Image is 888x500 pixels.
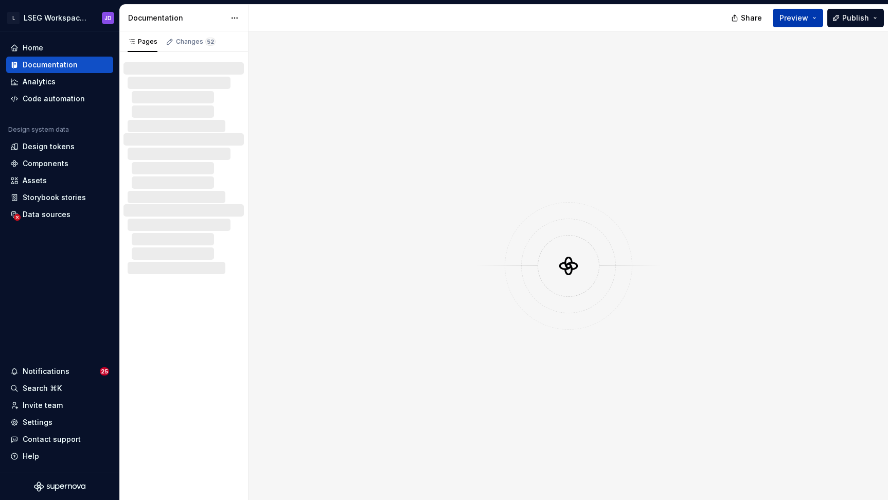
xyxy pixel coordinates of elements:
div: Data sources [23,209,70,220]
a: Documentation [6,57,113,73]
a: Invite team [6,397,113,414]
button: Help [6,448,113,465]
a: Assets [6,172,113,189]
div: Analytics [23,77,56,87]
div: Design tokens [23,141,75,152]
button: Preview [773,9,823,27]
div: Settings [23,417,52,427]
span: Preview [779,13,808,23]
a: Components [6,155,113,172]
div: Design system data [8,126,69,134]
a: Settings [6,414,113,431]
div: Home [23,43,43,53]
div: Invite team [23,400,63,410]
div: Assets [23,175,47,186]
svg: Supernova Logo [34,481,85,492]
a: Data sources [6,206,113,223]
div: Search ⌘K [23,383,62,394]
span: Share [741,13,762,23]
button: Notifications25 [6,363,113,380]
button: Publish [827,9,884,27]
div: LSEG Workspace Design System [24,13,90,23]
span: 25 [100,367,109,376]
div: Documentation [23,60,78,70]
button: Search ⌘K [6,380,113,397]
div: L [7,12,20,24]
div: Pages [128,38,157,46]
a: Home [6,40,113,56]
div: Storybook stories [23,192,86,203]
button: Share [726,9,769,27]
div: Contact support [23,434,81,444]
div: Changes [176,38,216,46]
div: JD [104,14,112,22]
button: Contact support [6,431,113,448]
a: Storybook stories [6,189,113,206]
div: Documentation [128,13,225,23]
a: Code automation [6,91,113,107]
a: Design tokens [6,138,113,155]
span: Publish [842,13,869,23]
div: Notifications [23,366,69,377]
span: 52 [205,38,216,46]
div: Code automation [23,94,85,104]
a: Analytics [6,74,113,90]
div: Help [23,451,39,461]
button: LLSEG Workspace Design SystemJD [2,7,117,29]
div: Components [23,158,68,169]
